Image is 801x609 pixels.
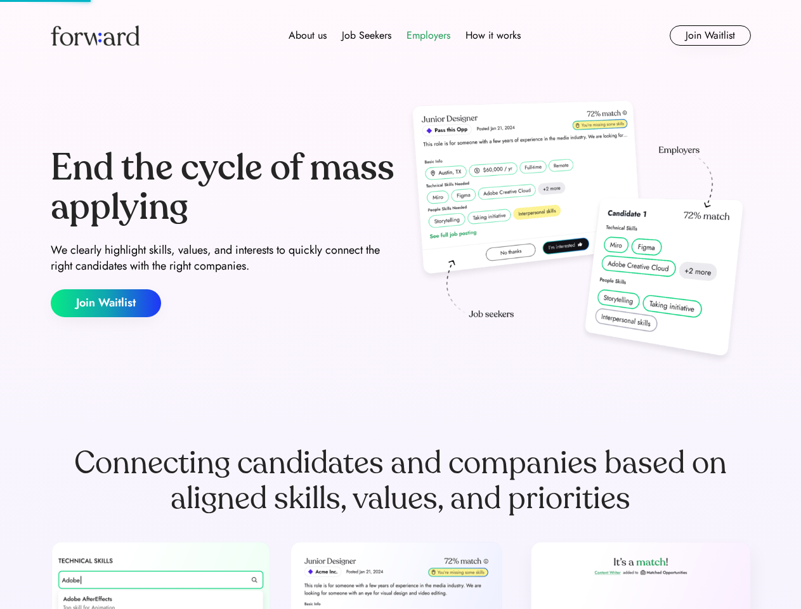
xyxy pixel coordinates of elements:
[670,25,751,46] button: Join Waitlist
[407,28,450,43] div: Employers
[51,289,161,317] button: Join Waitlist
[51,242,396,274] div: We clearly highlight skills, values, and interests to quickly connect the right candidates with t...
[51,148,396,226] div: End the cycle of mass applying
[466,28,521,43] div: How it works
[342,28,391,43] div: Job Seekers
[406,96,751,369] img: hero-image.png
[51,445,751,516] div: Connecting candidates and companies based on aligned skills, values, and priorities
[289,28,327,43] div: About us
[51,25,140,46] img: Forward logo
